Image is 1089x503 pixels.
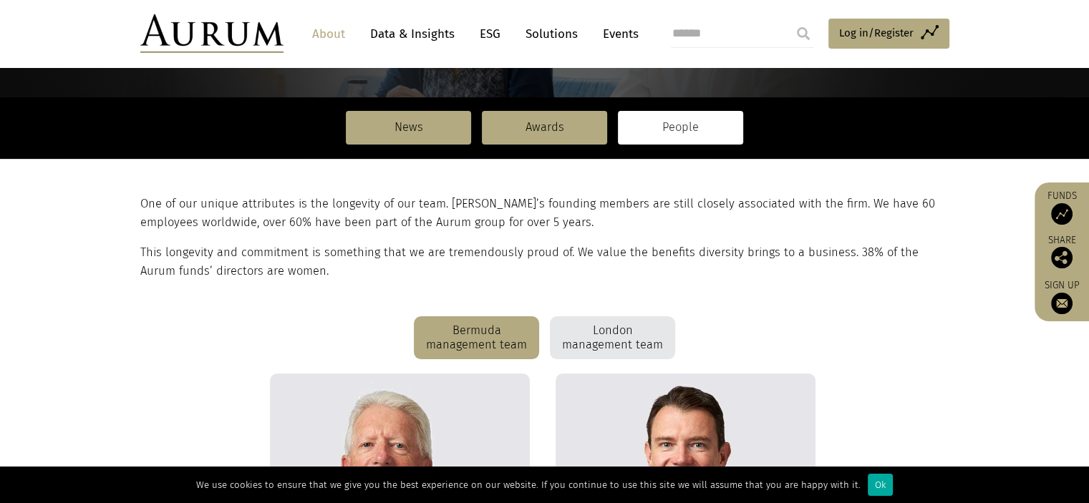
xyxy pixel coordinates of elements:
span: Log in/Register [839,24,914,41]
img: Share this post [1051,247,1073,268]
div: Bermuda management team [414,316,539,359]
a: Awards [482,111,607,144]
img: Sign up to our newsletter [1051,293,1073,314]
a: Events [596,21,639,47]
img: Aurum [140,14,284,53]
input: Submit [789,19,818,48]
a: People [618,111,743,144]
div: Share [1042,235,1082,268]
a: ESG [473,21,508,47]
p: This longevity and commitment is something that we are tremendously proud of. We value the benefi... [140,243,946,281]
a: Solutions [518,21,585,47]
p: One of our unique attributes is the longevity of our team. [PERSON_NAME]’s founding members are s... [140,195,946,233]
a: News [346,111,471,144]
a: About [305,21,352,47]
div: London management team [550,316,675,359]
div: Ok [868,474,893,496]
a: Data & Insights [363,21,462,47]
a: Funds [1042,190,1082,225]
a: Log in/Register [828,19,949,49]
img: Access Funds [1051,203,1073,225]
a: Sign up [1042,279,1082,314]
